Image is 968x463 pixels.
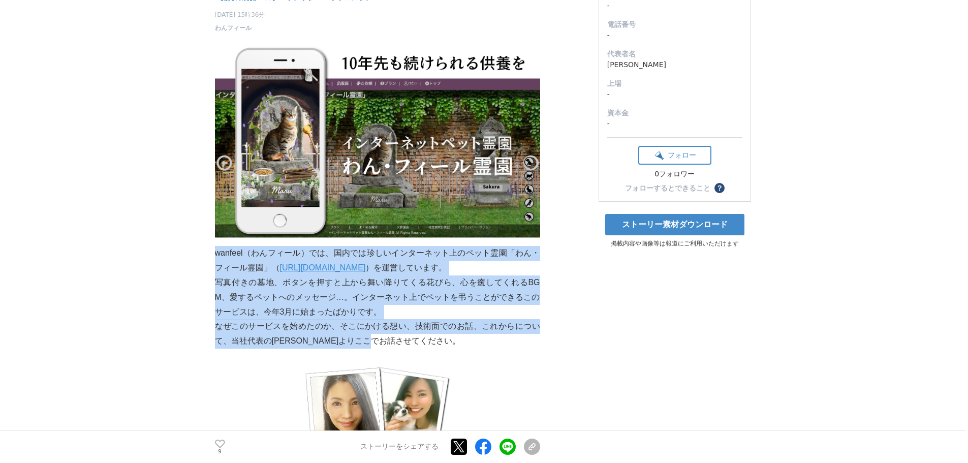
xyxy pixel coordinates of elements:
[625,184,710,192] div: フォローするとできること
[607,1,742,11] dd: -
[607,78,742,89] dt: 上場
[607,89,742,100] dd: -
[360,443,439,452] p: ストーリーをシェアする
[607,49,742,59] dt: 代表者名
[607,118,742,129] dd: -
[638,146,711,165] button: フォロー
[280,263,366,272] a: [URL][DOMAIN_NAME]
[215,23,252,33] a: わんフィール
[215,449,225,454] p: 9
[215,275,540,319] p: 写真付きの墓地、ボタンを押すと上から舞い降りてくる花びら、心を癒してくれるBGM、愛するペットへのメッセージ…。インターネット上でペットを弔うことができるこのサービスは、今年3月に始まったばかりです。
[215,41,540,246] img: thumbnail_9658dcd0-1f30-11ef-9dff-f1306a832e35.png
[607,59,742,70] dd: [PERSON_NAME]
[607,30,742,41] dd: -
[638,170,711,179] div: 0フォロワー
[215,10,265,19] span: [DATE] 15時36分
[215,246,540,275] p: wanfeel（わんフィール）では、国内では珍しいインターネット上のペット霊園「わん・フィール霊園」（ ）を運営しています。
[607,19,742,30] dt: 電話番号
[605,214,744,235] a: ストーリー素材ダウンロード
[716,184,723,192] span: ？
[215,319,540,349] p: なぜこのサービスを始めたのか、そこにかける想い、技術面でのお話、これからについて、当社代表の[PERSON_NAME]よりここでお話させてください。
[607,108,742,118] dt: 資本金
[599,239,751,248] p: 掲載内容や画像等は報道にご利用いただけます
[714,183,725,193] button: ？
